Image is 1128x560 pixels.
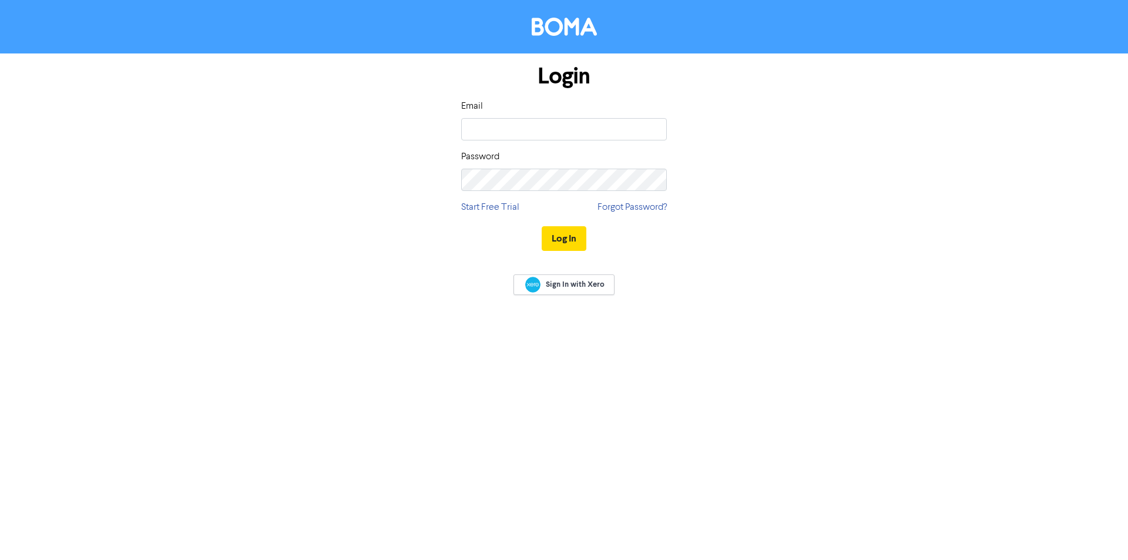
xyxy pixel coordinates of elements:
[597,200,667,214] a: Forgot Password?
[525,277,540,293] img: Xero logo
[461,99,483,113] label: Email
[542,226,586,251] button: Log In
[513,274,615,295] a: Sign In with Xero
[461,150,499,164] label: Password
[461,200,519,214] a: Start Free Trial
[461,63,667,90] h1: Login
[532,18,597,36] img: BOMA Logo
[546,279,605,290] span: Sign In with Xero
